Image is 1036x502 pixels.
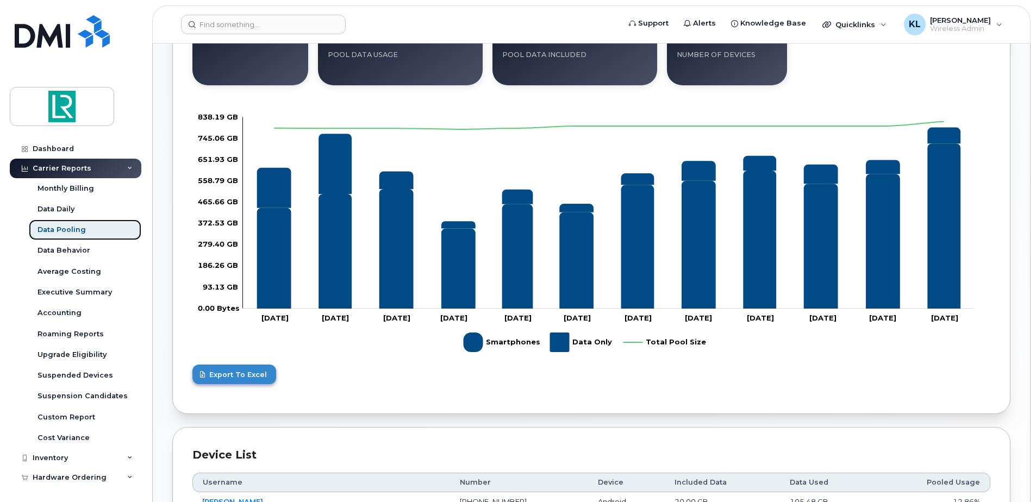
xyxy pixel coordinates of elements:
[192,365,990,384] a: Export to Excel
[198,176,238,185] tspan: 558.79 GB
[198,112,974,356] g: Chart
[198,218,238,227] tspan: 372.53 GB
[322,313,349,322] tspan: [DATE]
[931,313,958,322] tspan: [DATE]
[677,51,777,59] div: Number of devices
[198,112,238,121] tspan: 838.19 GB
[464,328,706,356] g: Legend
[550,328,613,356] g: Data Only
[693,18,716,29] span: Alerts
[740,18,806,29] span: Knowledge Base
[835,20,875,29] span: Quicklinks
[869,313,896,322] tspan: [DATE]
[809,313,837,322] tspan: [DATE]
[440,313,467,322] tspan: [DATE]
[502,51,647,59] div: Pool data included
[192,447,990,463] div: Device list
[685,313,712,322] tspan: [DATE]
[198,240,238,248] g: 0.00 Bytes
[625,313,652,322] tspan: [DATE]
[623,328,706,356] g: Total Pool Size
[198,218,238,227] g: 0.00 Bytes
[747,313,774,322] tspan: [DATE]
[328,51,473,59] div: Pool data usage
[198,133,238,142] g: 0.00 Bytes
[909,18,921,31] span: KL
[638,18,669,29] span: Support
[198,261,238,269] tspan: 186.26 GB
[198,197,238,206] g: 0.00 Bytes
[588,473,665,492] th: Device
[203,282,238,291] g: 0.00 Bytes
[564,313,591,322] tspan: [DATE]
[198,112,238,121] g: 0.00 Bytes
[198,154,238,163] tspan: 651.93 GB
[896,14,1010,35] div: Kasey Ledet
[261,313,289,322] tspan: [DATE]
[257,127,960,228] g: Data Only
[198,303,240,312] tspan: 0.00 Bytes
[665,473,779,492] th: Included Data
[930,16,991,24] span: [PERSON_NAME]
[198,240,238,248] tspan: 279.40 GB
[450,473,589,492] th: Number
[815,14,894,35] div: Quicklinks
[873,473,990,492] th: Pooled Usage
[198,176,238,185] g: 0.00 Bytes
[192,365,276,384] button: Export to Excel
[198,261,238,269] g: 0.00 Bytes
[464,328,540,356] g: Smartphones
[257,143,960,309] g: Smartphones
[203,282,238,291] tspan: 93.13 GB
[198,197,238,206] tspan: 465.66 GB
[723,12,814,34] a: Knowledge Base
[383,313,410,322] tspan: [DATE]
[209,369,267,380] span: Export to Excel
[192,473,450,492] th: Username
[621,12,676,34] a: Support
[780,473,873,492] th: Data Used
[504,313,532,322] tspan: [DATE]
[676,12,723,34] a: Alerts
[930,24,991,33] span: Wireless Admin
[181,15,346,34] input: Find something...
[198,133,238,142] tspan: 745.06 GB
[198,154,238,163] g: 0.00 Bytes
